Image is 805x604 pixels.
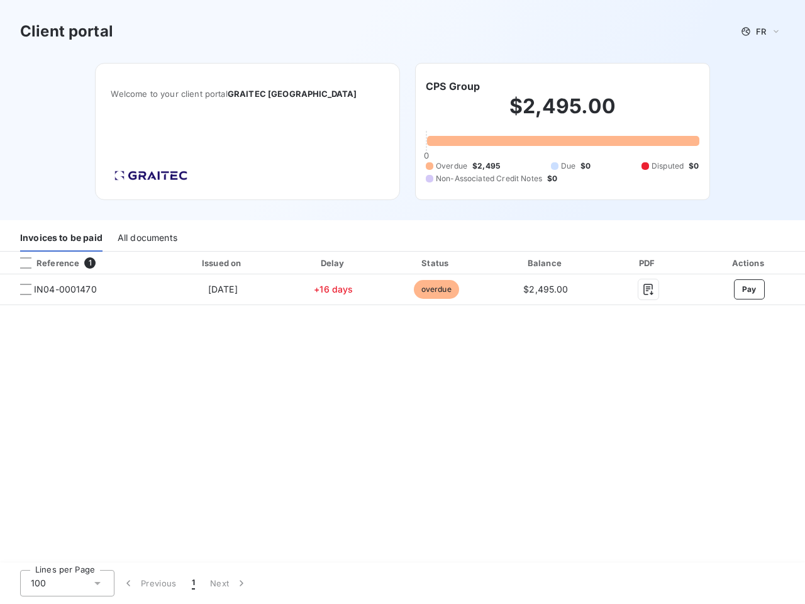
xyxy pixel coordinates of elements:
[756,26,766,36] span: FR
[20,225,103,252] div: Invoices to be paid
[165,257,280,269] div: Issued on
[286,257,381,269] div: Delay
[184,570,203,596] button: 1
[523,284,568,294] span: $2,495.00
[20,20,113,43] h3: Client portal
[192,577,195,590] span: 1
[208,284,238,294] span: [DATE]
[203,570,255,596] button: Next
[424,150,429,160] span: 0
[689,160,699,172] span: $0
[436,160,467,172] span: Overdue
[386,257,486,269] div: Status
[111,89,384,99] span: Welcome to your client portal
[118,225,177,252] div: All documents
[734,279,765,299] button: Pay
[606,257,691,269] div: PDF
[696,257,802,269] div: Actions
[472,160,500,172] span: $2,495
[314,284,353,294] span: +16 days
[84,257,96,269] span: 1
[426,79,480,94] h6: CPS Group
[114,570,184,596] button: Previous
[228,89,357,99] span: GRAITEC [GEOGRAPHIC_DATA]
[111,167,191,184] img: Company logo
[31,577,46,590] span: 100
[491,257,600,269] div: Balance
[426,94,699,131] h2: $2,495.00
[561,160,575,172] span: Due
[580,160,591,172] span: $0
[652,160,684,172] span: Disputed
[547,173,557,184] span: $0
[10,257,79,269] div: Reference
[34,283,97,296] span: IN04-0001470
[436,173,542,184] span: Non-Associated Credit Notes
[414,280,459,299] span: overdue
